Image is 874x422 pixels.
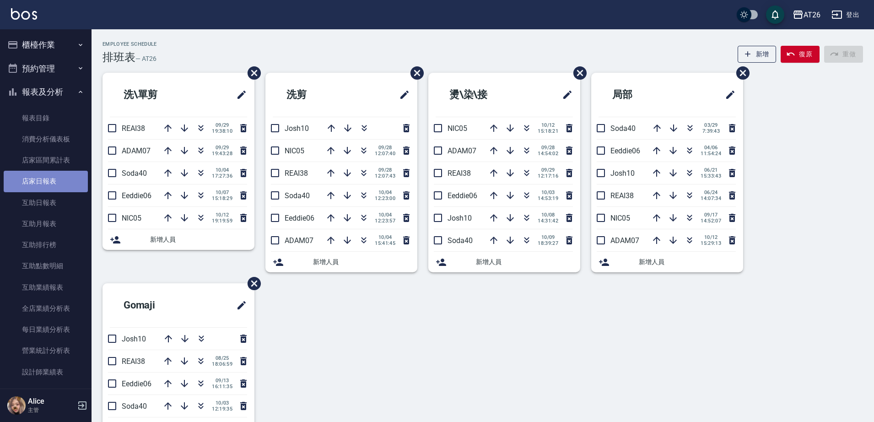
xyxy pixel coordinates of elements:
[375,195,395,201] span: 12:23:00
[285,191,310,200] span: Soda40
[804,9,820,21] div: AT26
[212,122,232,128] span: 09/29
[212,145,232,151] span: 09/29
[285,236,313,245] span: ADAM07
[4,277,88,298] a: 互助業績報表
[4,234,88,255] a: 互助排行榜
[231,294,247,316] span: 修改班表的標題
[122,335,146,343] span: Josh10
[610,169,635,178] span: Josh10
[4,362,88,383] a: 設計師業績表
[538,167,558,173] span: 09/29
[4,108,88,129] a: 報表目錄
[448,146,476,155] span: ADAM07
[538,151,558,157] span: 14:54:02
[28,406,75,414] p: 主管
[285,169,308,178] span: REAI38
[375,218,395,224] span: 12:23:57
[122,124,145,133] span: REAI38
[538,173,558,179] span: 12:17:16
[313,257,410,267] span: 新增人員
[375,151,395,157] span: 12:07:40
[701,218,721,224] span: 14:52:07
[610,124,636,133] span: Soda40
[701,128,721,134] span: 7:39:43
[135,54,156,64] h6: — AT26
[212,195,232,201] span: 15:18:29
[110,78,201,111] h2: 洗\單剪
[103,41,157,47] h2: Employee Schedule
[212,361,232,367] span: 18:06:59
[28,397,75,406] h5: Alice
[4,192,88,213] a: 互助日報表
[701,240,721,246] span: 15:29:13
[241,60,262,87] span: 刪除班表
[375,145,395,151] span: 09/28
[538,128,558,134] span: 15:18:21
[285,124,309,133] span: Josh10
[4,171,88,192] a: 店家日報表
[538,212,558,218] span: 10/08
[212,212,232,218] span: 10/12
[122,214,141,222] span: NIC05
[4,340,88,361] a: 營業統計分析表
[4,80,88,104] button: 報表及分析
[610,146,640,155] span: Eeddie06
[789,5,824,24] button: AT26
[4,33,88,57] button: 櫃檯作業
[766,5,784,24] button: save
[103,51,135,64] h3: 排班表
[701,195,721,201] span: 14:07:34
[212,151,232,157] span: 19:43:28
[610,191,634,200] span: REAI38
[701,151,721,157] span: 11:54:24
[701,145,721,151] span: 04/06
[212,378,232,384] span: 09/13
[212,173,232,179] span: 17:27:36
[150,235,247,244] span: 新增人員
[212,355,232,361] span: 08/25
[7,396,26,415] img: Person
[610,214,630,222] span: NIC05
[122,191,151,200] span: Eeddie06
[538,189,558,195] span: 10/03
[212,167,232,173] span: 10/04
[538,195,558,201] span: 14:53:19
[599,78,683,111] h2: 局部
[110,289,200,322] h2: Gomaji
[375,167,395,173] span: 09/28
[11,8,37,20] img: Logo
[738,46,777,63] button: 新增
[701,212,721,218] span: 09/17
[103,229,254,250] div: 新增人員
[476,257,573,267] span: 新增人員
[4,150,88,171] a: 店家區間累計表
[241,270,262,297] span: 刪除班表
[285,146,304,155] span: NIC05
[4,129,88,150] a: 消費分析儀表板
[212,189,232,195] span: 10/07
[394,84,410,106] span: 修改班表的標題
[375,189,395,195] span: 10/04
[448,214,472,222] span: Josh10
[610,236,639,245] span: ADAM07
[828,6,863,23] button: 登出
[375,212,395,218] span: 10/04
[448,124,467,133] span: NIC05
[212,128,232,134] span: 19:38:10
[591,252,743,272] div: 新增人員
[122,169,147,178] span: Soda40
[448,169,471,178] span: REAI38
[285,214,314,222] span: Eeddie06
[556,84,573,106] span: 修改班表的標題
[719,84,736,106] span: 修改班表的標題
[701,122,721,128] span: 03/29
[701,189,721,195] span: 06/24
[639,257,736,267] span: 新增人員
[212,400,232,406] span: 10/03
[122,146,151,155] span: ADAM07
[122,379,151,388] span: Eeddie06
[4,213,88,234] a: 互助月報表
[701,173,721,179] span: 15:33:43
[212,406,232,412] span: 12:19:35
